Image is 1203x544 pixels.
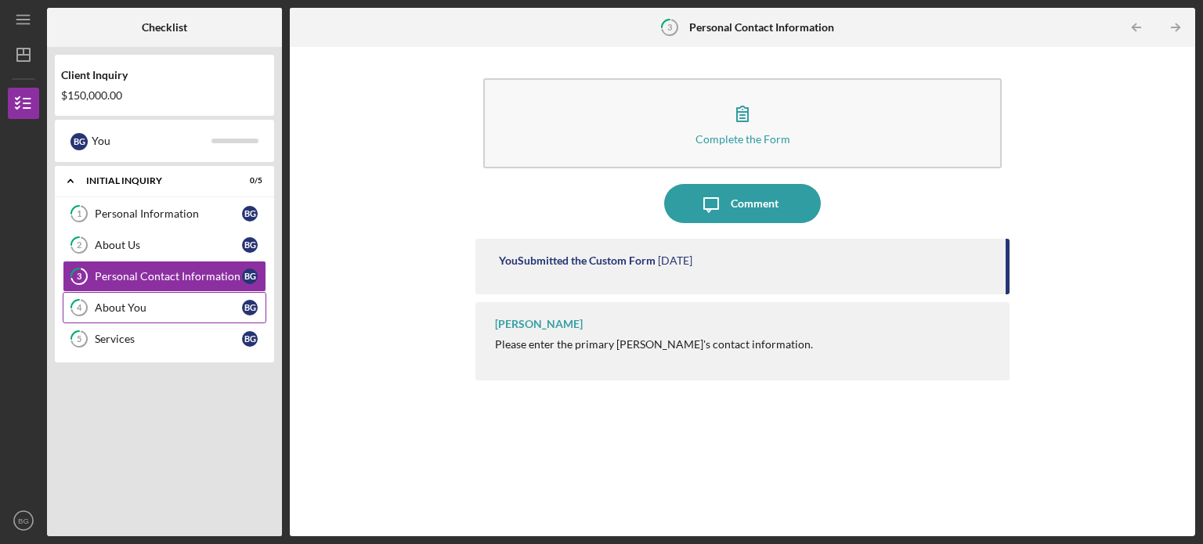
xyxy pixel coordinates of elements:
[95,270,242,283] div: Personal Contact Information
[63,229,266,261] a: 2About UsBG
[689,21,834,34] b: Personal Contact Information
[95,239,242,251] div: About Us
[499,254,656,267] div: You Submitted the Custom Form
[142,21,187,34] b: Checklist
[242,206,258,222] div: B G
[61,89,268,102] div: $150,000.00
[77,303,82,313] tspan: 4
[86,176,223,186] div: Initial Inquiry
[495,338,813,351] div: Please enter the primary [PERSON_NAME]'s contact information.
[63,198,266,229] a: 1Personal InformationBG
[77,334,81,344] tspan: 5
[483,78,1002,168] button: Complete the Form
[242,268,258,284] div: B G
[95,301,242,314] div: About You
[77,272,81,282] tspan: 3
[664,184,821,223] button: Comment
[77,209,81,219] tspan: 1
[242,300,258,315] div: B G
[495,318,583,330] div: [PERSON_NAME]
[92,128,211,154] div: You
[658,254,692,267] time: 2025-10-08 20:22
[695,133,790,145] div: Complete the Form
[70,133,88,150] div: B G
[63,323,266,355] a: 5ServicesBG
[63,292,266,323] a: 4About YouBG
[61,69,268,81] div: Client Inquiry
[77,240,81,250] tspan: 2
[667,22,672,32] tspan: 3
[63,261,266,292] a: 3Personal Contact InformationBG
[242,237,258,253] div: B G
[731,184,779,223] div: Comment
[18,517,29,525] text: BG
[242,331,258,347] div: B G
[95,333,242,345] div: Services
[8,505,39,536] button: BG
[95,207,242,220] div: Personal Information
[234,176,262,186] div: 0 / 5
